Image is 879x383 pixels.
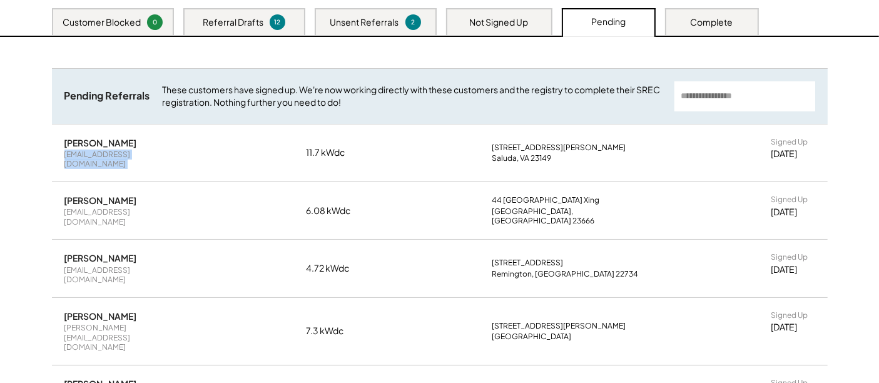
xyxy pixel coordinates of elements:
div: [DATE] [771,206,797,218]
div: 0 [149,18,161,27]
div: Pending [591,16,626,28]
div: Referral Drafts [203,16,263,29]
div: 4.72 kWdc [306,262,368,275]
div: 11.7 kWdc [306,146,368,159]
div: Signed Up [771,310,808,320]
div: [GEOGRAPHIC_DATA] [492,332,571,342]
div: [STREET_ADDRESS][PERSON_NAME] [492,321,626,331]
div: 2 [407,18,419,27]
div: Remington, [GEOGRAPHIC_DATA] 22734 [492,269,638,279]
div: [PERSON_NAME][EMAIL_ADDRESS][DOMAIN_NAME] [64,323,183,352]
div: Signed Up [771,252,808,262]
div: [DATE] [771,263,797,276]
div: [PERSON_NAME] [64,137,137,148]
div: [EMAIL_ADDRESS][DOMAIN_NAME] [64,265,183,285]
div: These customers have signed up. We're now working directly with these customers and the registry ... [163,84,662,108]
div: Saluda, VA 23149 [492,153,551,163]
div: Not Signed Up [470,16,529,29]
div: Customer Blocked [63,16,141,29]
div: Complete [691,16,733,29]
div: [DATE] [771,321,797,334]
div: [EMAIL_ADDRESS][DOMAIN_NAME] [64,150,183,169]
div: 7.3 kWdc [306,325,368,337]
div: [PERSON_NAME] [64,252,137,263]
div: [PERSON_NAME] [64,310,137,322]
div: [STREET_ADDRESS] [492,258,563,268]
div: Signed Up [771,137,808,147]
div: [PERSON_NAME] [64,195,137,206]
div: [DATE] [771,148,797,160]
div: Unsent Referrals [330,16,399,29]
div: 44 [GEOGRAPHIC_DATA] Xing [492,195,599,205]
div: 12 [272,18,283,27]
div: Pending Referrals [64,89,150,103]
div: Signed Up [771,195,808,205]
div: 6.08 kWdc [306,205,368,217]
div: [GEOGRAPHIC_DATA], [GEOGRAPHIC_DATA] 23666 [492,207,648,226]
div: [EMAIL_ADDRESS][DOMAIN_NAME] [64,207,183,227]
div: [STREET_ADDRESS][PERSON_NAME] [492,143,626,153]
